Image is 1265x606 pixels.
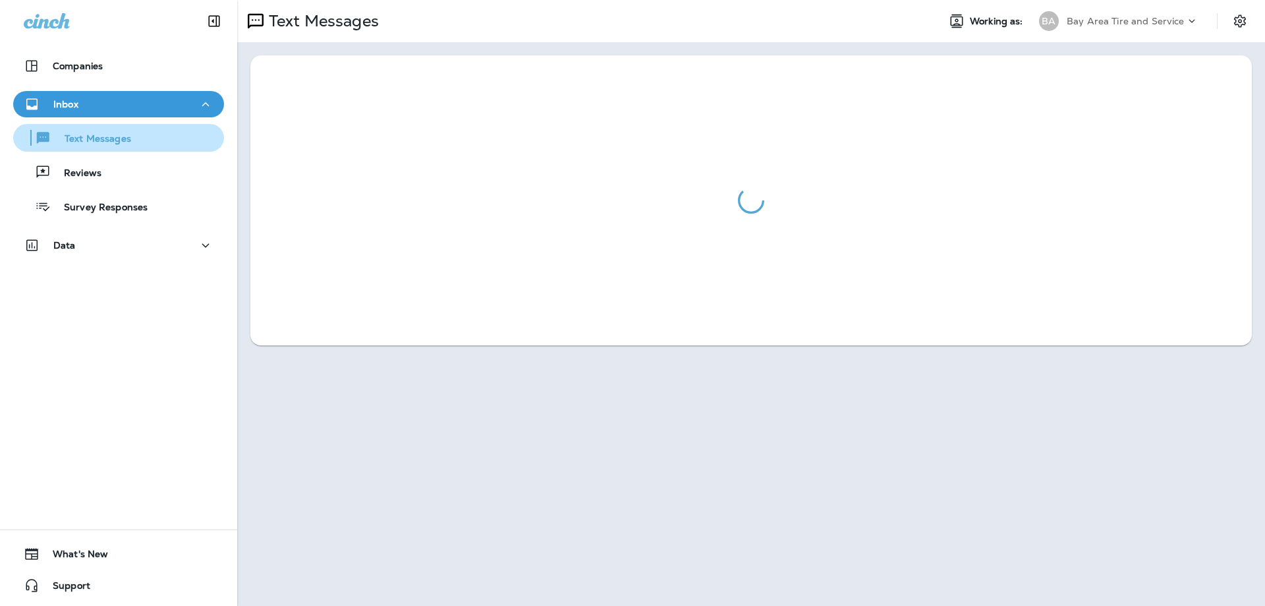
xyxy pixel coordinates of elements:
p: Text Messages [264,11,379,31]
button: Data [13,232,224,258]
p: Survey Responses [51,202,148,214]
p: Reviews [51,167,101,180]
p: Text Messages [51,133,131,146]
button: Inbox [13,91,224,117]
button: Collapse Sidebar [196,8,233,34]
div: BA [1039,11,1059,31]
span: Support [40,580,90,596]
span: What's New [40,549,108,564]
p: Inbox [53,99,78,109]
button: Companies [13,53,224,79]
button: Reviews [13,158,224,186]
p: Data [53,240,76,251]
button: Support [13,572,224,599]
p: Companies [53,61,103,71]
button: Settings [1228,9,1252,33]
p: Bay Area Tire and Service [1067,16,1185,26]
button: Survey Responses [13,193,224,220]
button: What's New [13,541,224,567]
span: Working as: [970,16,1026,27]
button: Text Messages [13,124,224,152]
